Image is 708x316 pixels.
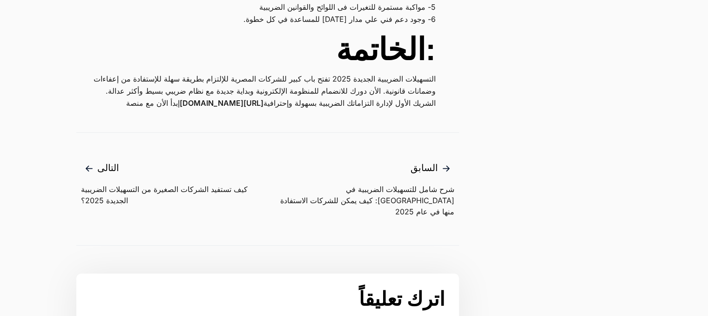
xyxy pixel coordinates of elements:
p: 6- وجود دعم فني علي مدار [DATE] للمساعدة في كل خطوة. [76,13,436,25]
span: التالى [81,161,268,176]
h1: :الخاتمة [76,32,436,68]
a: التالى كيف تستفيد الشركات الصغيرة من التسهيلات الضريبية الجديدة 2025؟ [81,161,268,206]
p: التسهيلات الضريبية الجديدة 2025 تفتح باب كبير للشركات المصرية للإلتزام بطريقة سهلة للإستفادة من إ... [76,73,436,97]
span: كيف تستفيد الشركات الصغيرة من التسهيلات الضريبية الجديدة 2025؟ [81,184,268,206]
nav: مقالات [76,132,459,246]
span: شرح شامل للتسهيلات الضريبية في [GEOGRAPHIC_DATA]: كيف يمكن للشركات الاستفادة منها في عام 2025 [268,184,454,217]
p: 5- مواكبة مستمرة للتغيرات فى اللوائح والقوانين الضريبية [76,1,436,13]
h3: اترك تعليقاً [90,288,445,311]
a: السابق شرح شامل للتسهيلات الضريبية في [GEOGRAPHIC_DATA]: كيف يمكن للشركات الاستفادة منها في عام 2025 [268,161,454,217]
span: السابق [268,161,454,176]
a: [URL][DOMAIN_NAME] [180,97,263,109]
p: الشريك الأول لإدارة التزاماتك الضريبية بسهولة وإحترافية إبدأ الأن مع منصة [76,97,436,109]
